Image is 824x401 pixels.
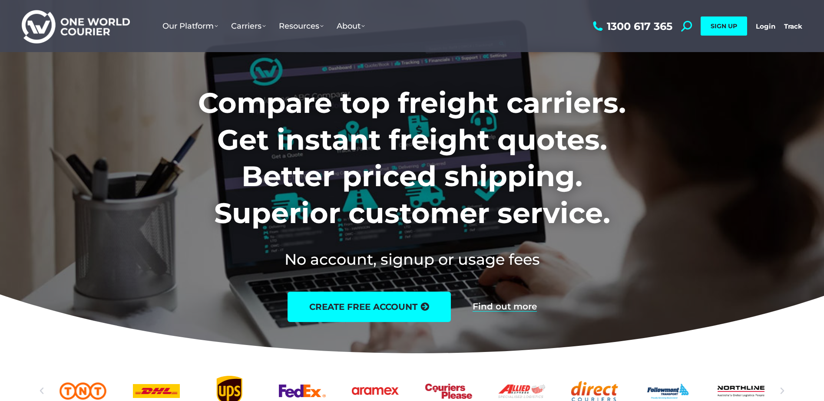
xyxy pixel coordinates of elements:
a: create free account [288,292,451,322]
h2: No account, signup or usage fees [141,249,683,270]
a: Resources [272,13,330,39]
a: SIGN UP [701,16,747,36]
a: Login [756,22,775,30]
a: 1300 617 365 [591,21,672,32]
span: About [337,21,365,31]
img: One World Courier [22,9,130,44]
a: Our Platform [156,13,225,39]
a: Carriers [225,13,272,39]
span: Carriers [231,21,266,31]
a: About [330,13,371,39]
a: Find out more [473,302,537,312]
a: Track [784,22,802,30]
h1: Compare top freight carriers. Get instant freight quotes. Better priced shipping. Superior custom... [141,85,683,231]
span: Resources [279,21,324,31]
span: SIGN UP [711,22,737,30]
span: Our Platform [162,21,218,31]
